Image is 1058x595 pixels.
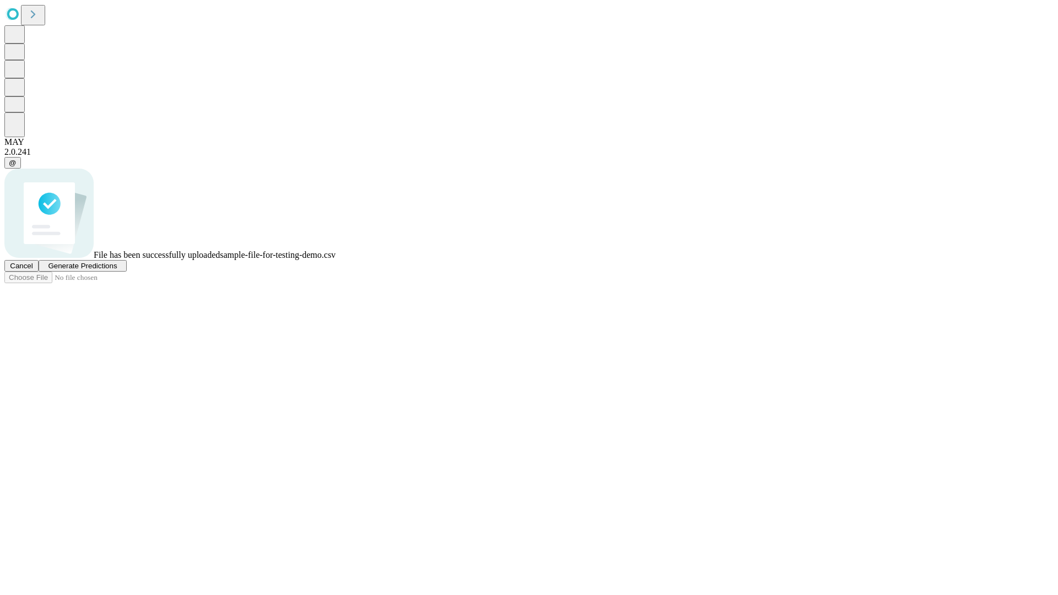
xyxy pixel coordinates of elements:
span: @ [9,159,17,167]
div: 2.0.241 [4,147,1054,157]
div: MAY [4,137,1054,147]
button: Generate Predictions [39,260,127,272]
span: sample-file-for-testing-demo.csv [220,250,336,259]
span: File has been successfully uploaded [94,250,220,259]
span: Cancel [10,262,33,270]
button: @ [4,157,21,169]
span: Generate Predictions [48,262,117,270]
button: Cancel [4,260,39,272]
